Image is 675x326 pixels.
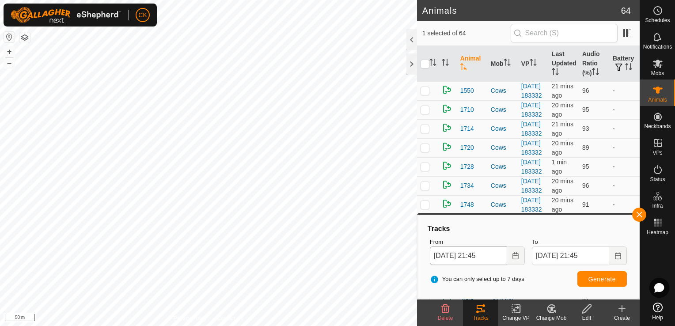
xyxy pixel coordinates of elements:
div: Tracks [426,224,630,234]
a: [DATE] 183332 [521,197,542,213]
span: 89 [582,144,589,151]
h2: Animals [422,5,621,16]
span: 93 [582,125,589,132]
div: Change VP [498,314,534,322]
td: - [609,119,640,138]
div: Cows [491,143,514,152]
span: 17 Aug 2025, 9:24 pm [552,197,573,213]
span: 91 [582,201,589,208]
span: 17 Aug 2025, 9:24 pm [552,178,573,194]
button: Choose Date [507,246,525,265]
img: returning on [442,141,452,152]
button: Reset Map [4,32,15,42]
span: Delete [438,315,453,321]
span: 1734 [460,181,474,190]
img: returning on [442,84,452,95]
input: Search (S) [511,24,618,42]
p-sorticon: Activate to sort [592,69,599,76]
th: Animal [457,46,487,82]
a: Contact Us [217,315,243,322]
td: - [609,176,640,195]
span: 96 [582,182,589,189]
div: Cows [491,162,514,171]
span: Schedules [645,18,670,23]
span: Heatmap [647,230,668,235]
a: [DATE] 183332 [521,121,542,137]
th: VP [518,46,548,82]
span: 1714 [460,124,474,133]
span: 1728 [460,162,474,171]
div: Create [604,314,640,322]
span: 17 Aug 2025, 9:43 pm [552,159,567,175]
label: From [430,238,525,246]
img: returning on [442,122,452,133]
span: Infra [652,203,663,208]
p-sorticon: Activate to sort [625,64,632,72]
button: Generate [577,271,627,287]
div: Edit [569,314,604,322]
div: Cows [491,86,514,95]
a: Privacy Policy [174,315,207,322]
img: returning on [442,103,452,114]
span: Generate [588,276,616,283]
td: - [609,157,640,176]
div: Change Mob [534,314,569,322]
th: Battery [609,46,640,82]
button: – [4,58,15,68]
button: + [4,46,15,57]
span: VPs [652,150,662,155]
span: Help [652,315,663,320]
a: [DATE] 183332 [521,178,542,194]
span: 1 selected of 64 [422,29,511,38]
th: Mob [487,46,518,82]
span: 17 Aug 2025, 9:23 pm [552,83,573,99]
label: To [532,238,627,246]
button: Map Layers [19,32,30,43]
div: Cows [491,124,514,133]
button: Choose Date [609,246,627,265]
img: Gallagher Logo [11,7,121,23]
p-sorticon: Activate to sort [504,60,511,67]
span: Status [650,177,665,182]
span: 95 [582,163,589,170]
span: 1748 [460,200,474,209]
th: Audio Ratio (%) [579,46,609,82]
a: [DATE] 183332 [521,83,542,99]
span: Animals [648,97,667,102]
span: 17 Aug 2025, 9:23 pm [552,121,573,137]
a: [DATE] 183332 [521,140,542,156]
img: returning on [442,179,452,190]
span: 64 [621,4,631,17]
span: You can only select up to 7 days [430,275,524,284]
span: CK [138,11,147,20]
div: Cows [491,105,514,114]
p-sorticon: Activate to sort [530,60,537,67]
p-sorticon: Activate to sort [442,60,449,67]
span: 1550 [460,86,474,95]
span: 17 Aug 2025, 9:24 pm [552,102,573,118]
a: [DATE] 183332 [521,159,542,175]
th: Last Updated [548,46,579,82]
div: Cows [491,181,514,190]
span: Mobs [651,71,664,76]
span: Notifications [643,44,672,49]
td: - [609,81,640,100]
span: 1710 [460,105,474,114]
td: - [609,100,640,119]
span: 96 [582,87,589,94]
p-sorticon: Activate to sort [552,69,559,76]
a: [DATE] 183332 [521,102,542,118]
p-sorticon: Activate to sort [460,64,467,72]
span: 17 Aug 2025, 9:25 pm [552,140,573,156]
p-sorticon: Activate to sort [429,60,436,67]
a: Help [640,299,675,324]
td: - [609,138,640,157]
span: 1720 [460,143,474,152]
img: returning on [442,198,452,209]
img: returning on [442,160,452,171]
span: Neckbands [644,124,671,129]
span: 95 [582,106,589,113]
div: Cows [491,200,514,209]
td: - [609,195,640,214]
div: Tracks [463,314,498,322]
